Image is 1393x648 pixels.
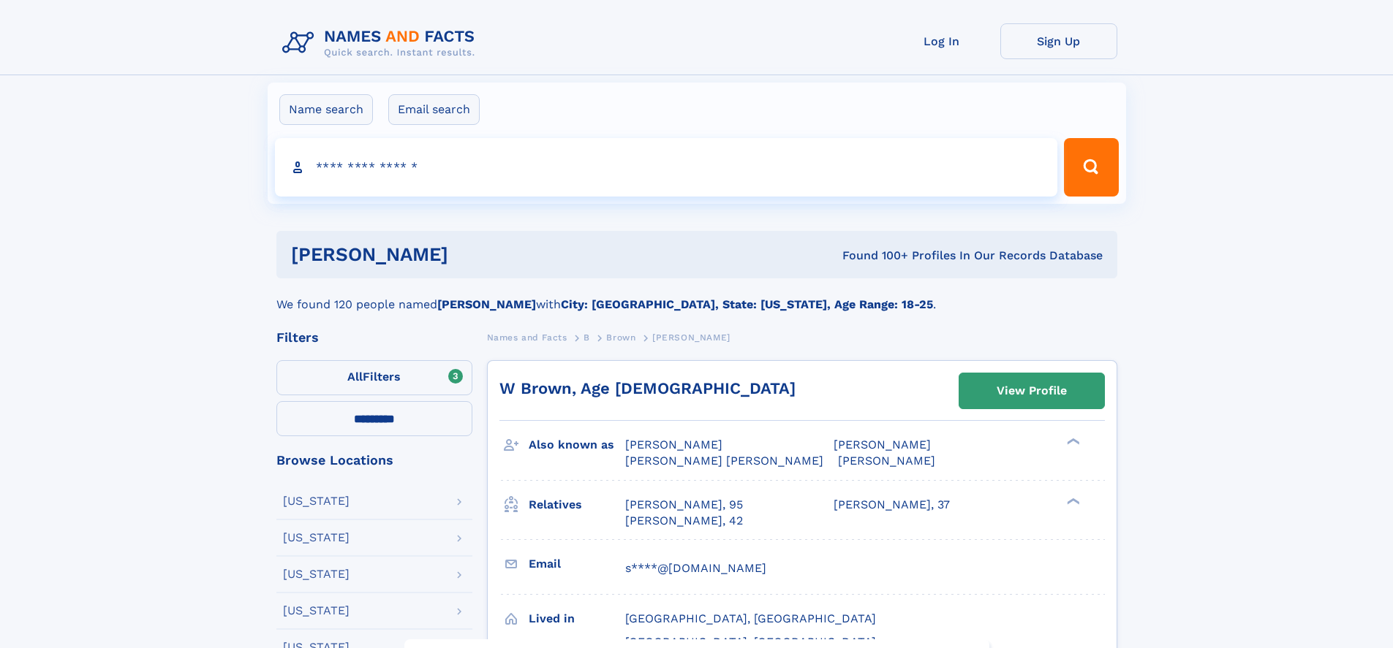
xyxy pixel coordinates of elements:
div: We found 120 people named with . [276,278,1117,313]
a: Brown [606,328,635,346]
div: Filters [276,331,472,344]
a: Sign Up [1000,23,1117,59]
span: [PERSON_NAME] [834,438,931,451]
a: B [584,328,590,346]
a: [PERSON_NAME], 37 [834,497,950,513]
div: [US_STATE] [283,605,350,617]
span: All [347,370,363,384]
div: [US_STATE] [283,532,350,544]
div: ❯ [1063,496,1081,506]
div: Browse Locations [276,454,472,467]
a: Names and Facts [487,328,567,346]
h3: Relatives [529,492,625,517]
a: View Profile [959,373,1104,408]
button: Search Button [1064,138,1118,197]
a: [PERSON_NAME], 42 [625,513,743,529]
div: ❯ [1063,437,1081,446]
input: search input [275,138,1058,197]
span: B [584,332,590,343]
div: [US_STATE] [283,568,350,580]
label: Name search [279,94,373,125]
h3: Also known as [529,432,625,457]
span: Brown [606,332,635,343]
img: Logo Names and Facts [276,23,487,63]
span: [PERSON_NAME] [625,438,722,451]
label: Email search [388,94,480,125]
div: View Profile [997,374,1067,408]
b: [PERSON_NAME] [437,297,536,311]
span: [PERSON_NAME] [PERSON_NAME] [625,454,823,468]
h3: Email [529,552,625,576]
div: [US_STATE] [283,495,350,507]
span: [GEOGRAPHIC_DATA], [GEOGRAPHIC_DATA] [625,611,876,625]
a: [PERSON_NAME], 95 [625,497,743,513]
span: [PERSON_NAME] [838,454,935,468]
h1: [PERSON_NAME] [291,245,646,264]
b: City: [GEOGRAPHIC_DATA], State: [US_STATE], Age Range: 18-25 [561,297,933,311]
h3: Lived in [529,606,625,631]
a: Log In [883,23,1000,59]
span: [PERSON_NAME] [652,332,731,343]
label: Filters [276,360,472,395]
div: Found 100+ Profiles In Our Records Database [645,248,1103,264]
a: W Brown, Age [DEMOGRAPHIC_DATA] [499,379,796,397]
